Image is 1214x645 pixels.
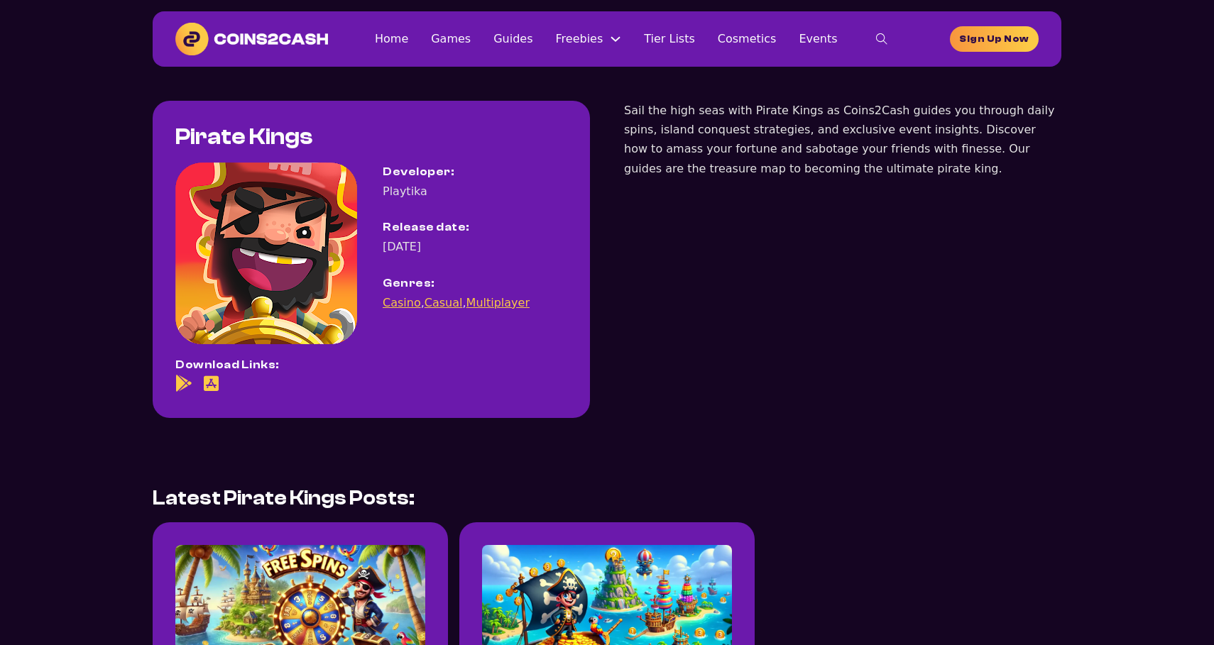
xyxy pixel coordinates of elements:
[383,182,427,201] div: Playtika
[556,29,603,48] a: Freebies
[431,29,471,48] a: Games
[624,104,1054,175] span: Sail the high seas with Pirate Kings as Coins2Cash guides you through daily spins, island conques...
[466,296,530,309] a: Multiplayer
[175,23,328,55] img: Coins2Cash Logo
[610,33,621,45] button: Freebies Sub menu
[950,26,1039,52] a: homepage
[383,293,530,312] div: , ,
[383,218,470,237] div: Release date:
[153,486,415,511] h2: Latest Pirate Kings Posts:
[644,29,695,48] a: Tier Lists
[375,29,408,48] a: Home
[175,162,357,344] img: Pirate Kings game icon
[383,296,421,309] a: Casino
[493,29,532,48] a: Guides
[383,237,421,256] div: [DATE]
[718,29,777,48] a: Cosmetics
[175,355,280,375] div: Download Links:
[860,25,903,53] button: toggle search
[175,123,313,151] h1: Pirate Kings
[425,296,463,309] a: Casual
[383,162,454,182] div: Developer:
[383,274,435,293] div: Genres:
[799,29,837,48] a: Events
